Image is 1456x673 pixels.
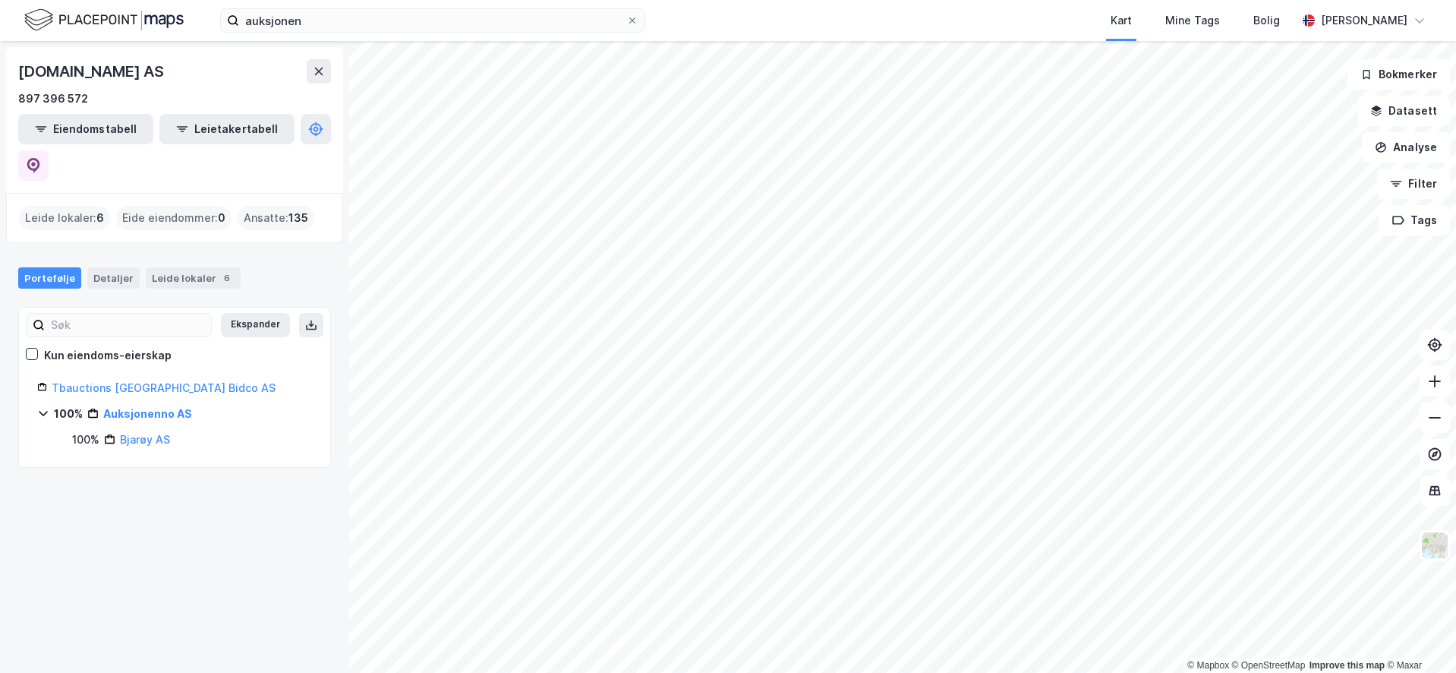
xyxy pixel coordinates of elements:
[54,405,83,423] div: 100%
[1253,11,1280,30] div: Bolig
[45,314,211,336] input: Søk
[288,209,308,227] span: 135
[1165,11,1220,30] div: Mine Tags
[238,206,314,230] div: Ansatte :
[18,90,88,108] div: 897 396 572
[1420,531,1449,560] img: Z
[24,7,184,33] img: logo.f888ab2527a4732fd821a326f86c7f29.svg
[1187,660,1229,671] a: Mapbox
[72,431,99,449] div: 100%
[19,206,110,230] div: Leide lokaler :
[18,59,167,84] div: [DOMAIN_NAME] AS
[146,267,241,289] div: Leide lokaler
[1309,660,1385,671] a: Improve this map
[1357,96,1450,126] button: Datasett
[219,270,235,286] div: 6
[218,209,225,227] span: 0
[1380,600,1456,673] iframe: Chat Widget
[1111,11,1132,30] div: Kart
[103,407,192,420] a: Auksjonenno AS
[1362,132,1450,163] button: Analyse
[1347,59,1450,90] button: Bokmerker
[120,433,170,446] a: Bjarøy AS
[1377,169,1450,199] button: Filter
[44,346,172,365] div: Kun eiendoms-eierskap
[116,206,232,230] div: Eide eiendommer :
[1321,11,1407,30] div: [PERSON_NAME]
[239,9,626,32] input: Søk på adresse, matrikkel, gårdeiere, leietakere eller personer
[221,313,290,337] button: Ekspander
[52,381,276,394] a: Tbauctions [GEOGRAPHIC_DATA] Bidco AS
[18,114,153,144] button: Eiendomstabell
[1232,660,1306,671] a: OpenStreetMap
[87,267,140,289] div: Detaljer
[18,267,81,289] div: Portefølje
[96,209,104,227] span: 6
[1379,205,1450,235] button: Tags
[159,114,295,144] button: Leietakertabell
